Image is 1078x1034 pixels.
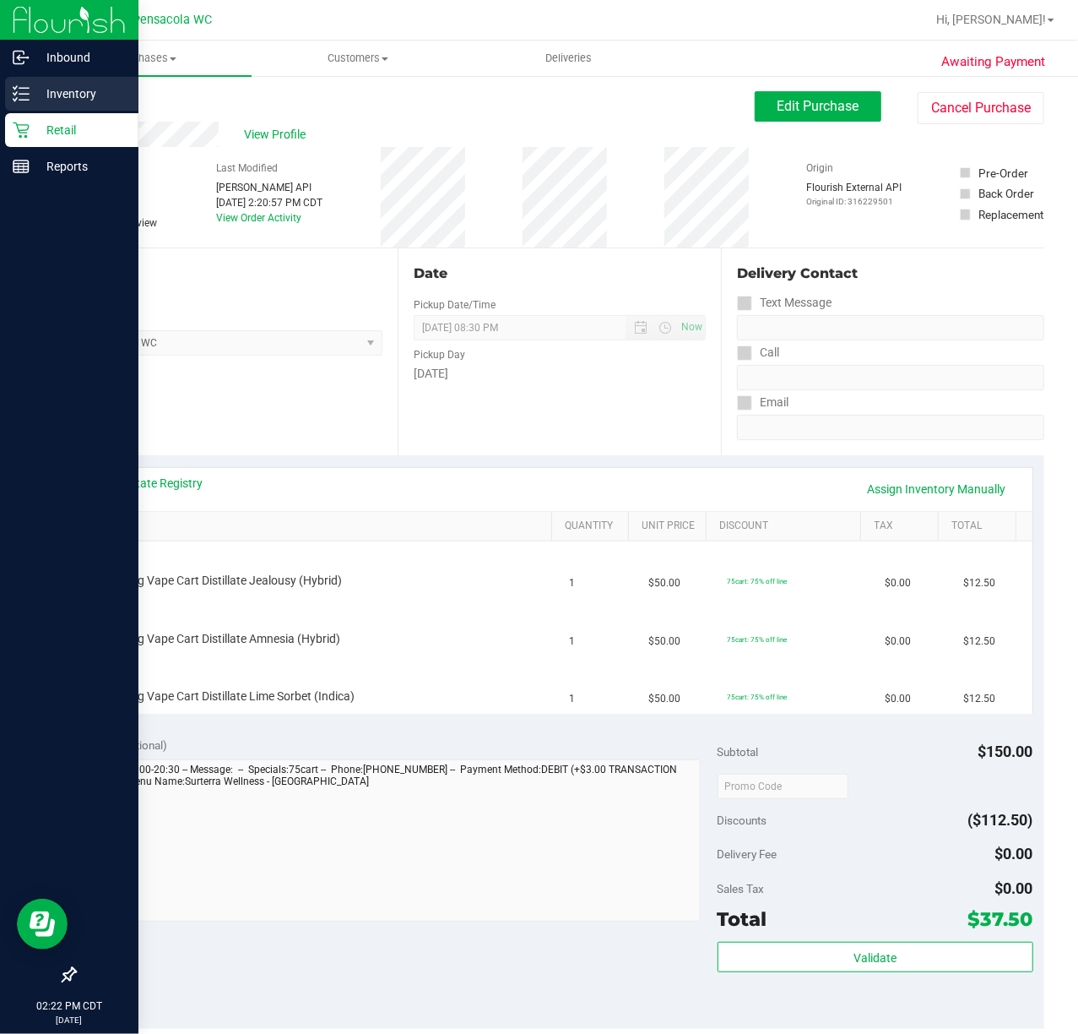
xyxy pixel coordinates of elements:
[41,51,252,66] span: Purchases
[648,575,680,591] span: $50.00
[978,743,1033,760] span: $150.00
[13,122,30,139] inline-svg: Retail
[755,91,881,122] button: Edit Purchase
[100,520,544,533] a: SKU
[648,691,680,707] span: $50.00
[918,92,1044,124] button: Cancel Purchase
[885,575,911,591] span: $0.00
[807,180,902,208] div: Flourish External API
[41,41,252,76] a: Purchases
[523,51,615,66] span: Deliveries
[777,98,859,114] span: Edit Purchase
[978,206,1043,223] div: Replacement
[853,951,897,965] span: Validate
[963,575,995,591] span: $12.50
[885,691,911,707] span: $0.00
[216,195,322,210] div: [DATE] 2:20:57 PM CDT
[978,165,1028,182] div: Pre-Order
[414,347,465,362] label: Pickup Day
[718,847,777,861] span: Delivery Fee
[875,520,932,533] a: Tax
[133,13,212,27] span: Pensacola WC
[30,120,131,140] p: Retail
[951,520,1009,533] a: Total
[718,745,759,759] span: Subtotal
[106,573,343,589] span: FT 0.5g Vape Cart Distillate Jealousy (Hybrid)
[570,575,576,591] span: 1
[642,520,700,533] a: Unit Price
[102,475,203,492] a: View State Registry
[216,180,322,195] div: [PERSON_NAME] API
[30,47,131,68] p: Inbound
[727,693,787,701] span: 75cart: 75% off line
[414,297,496,313] label: Pickup Date/Time
[565,520,622,533] a: Quantity
[995,845,1033,863] span: $0.00
[216,161,278,176] label: Last Modified
[648,634,680,650] span: $50.00
[718,774,848,799] input: Promo Code
[8,999,131,1014] p: 02:22 PM CDT
[570,634,576,650] span: 1
[737,264,1044,284] div: Delivery Contact
[995,879,1033,897] span: $0.00
[857,475,1017,503] a: Assign Inventory Manually
[727,635,787,644] span: 75cart: 75% off line
[414,264,706,284] div: Date
[968,811,1033,829] span: ($112.50)
[885,634,911,650] span: $0.00
[718,942,1033,972] button: Validate
[570,691,576,707] span: 1
[718,907,767,931] span: Total
[463,41,674,76] a: Deliveries
[807,195,902,208] p: Original ID: 316229501
[216,212,301,224] a: View Order Activity
[737,365,1044,390] input: Format: (999) 999-9999
[13,85,30,102] inline-svg: Inventory
[244,126,311,144] span: View Profile
[737,340,779,365] label: Call
[978,185,1034,202] div: Back Order
[737,291,832,315] label: Text Message
[718,882,765,895] span: Sales Tax
[106,688,355,705] span: FT 0.5g Vape Cart Distillate Lime Sorbet (Indica)
[30,156,131,177] p: Reports
[727,577,787,585] span: 75cart: 75% off line
[74,264,382,284] div: Location
[963,691,995,707] span: $12.50
[737,390,788,415] label: Email
[936,13,1046,26] span: Hi, [PERSON_NAME]!
[30,84,131,104] p: Inventory
[252,41,463,76] a: Customers
[719,520,854,533] a: Discount
[8,1014,131,1026] p: [DATE]
[106,631,341,647] span: FT 0.5g Vape Cart Distillate Amnesia (Hybrid)
[13,49,30,66] inline-svg: Inbound
[942,52,1046,72] span: Awaiting Payment
[807,161,834,176] label: Origin
[718,805,767,835] span: Discounts
[737,315,1044,340] input: Format: (999) 999-9999
[414,365,706,383] div: [DATE]
[963,634,995,650] span: $12.50
[968,907,1033,931] span: $37.50
[13,158,30,175] inline-svg: Reports
[17,899,68,950] iframe: Resource center
[252,51,462,66] span: Customers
